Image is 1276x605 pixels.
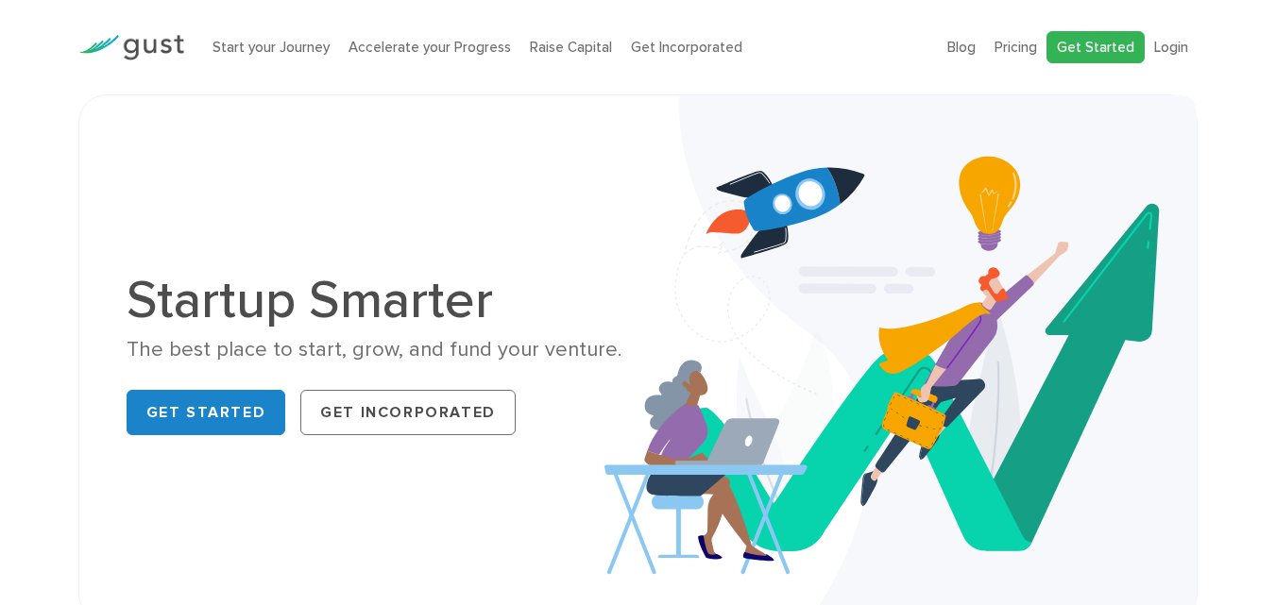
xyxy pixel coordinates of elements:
[947,39,976,56] a: Blog
[1154,39,1188,56] a: Login
[1046,31,1145,64] a: Get Started
[127,390,286,435] a: Get Started
[349,39,511,56] a: Accelerate your Progress
[78,35,184,60] img: Gust Logo
[631,39,742,56] a: Get Incorporated
[213,39,330,56] a: Start your Journey
[530,39,612,56] a: Raise Capital
[300,390,516,435] a: Get Incorporated
[995,39,1037,56] a: Pricing
[127,336,624,363] div: The best place to start, grow, and fund your venture.
[127,274,624,327] h1: Startup Smarter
